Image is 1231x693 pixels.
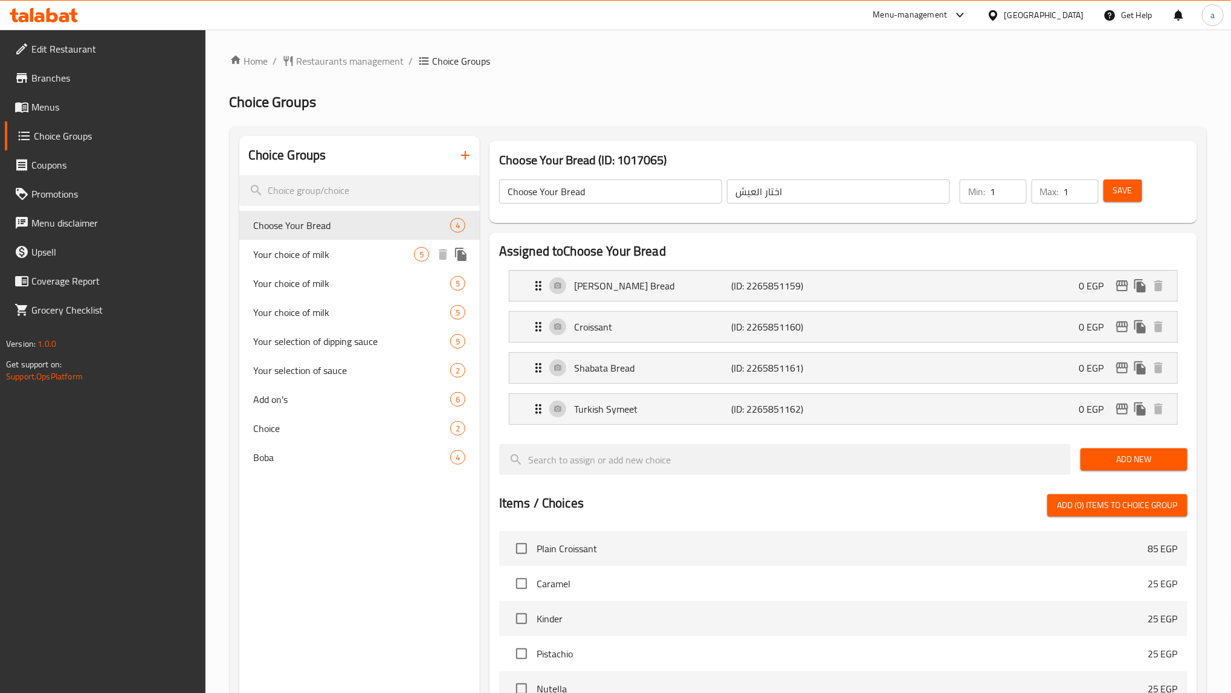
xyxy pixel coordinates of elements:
[509,353,1177,383] div: Expand
[509,571,534,596] span: Select choice
[574,279,731,293] p: [PERSON_NAME] Bread
[537,646,1148,661] span: Pistachio
[731,361,836,375] p: (ID: 2265851161)
[1004,8,1084,22] div: [GEOGRAPHIC_DATA]
[239,211,480,240] div: Choose Your Bread4
[31,71,196,85] span: Branches
[31,216,196,230] span: Menu disclaimer
[254,421,450,436] span: Choice
[254,363,450,378] span: Your selection of sauce
[1113,183,1132,198] span: Save
[537,611,1148,626] span: Kinder
[509,641,534,666] span: Select choice
[1079,361,1113,375] p: 0 EGP
[451,423,465,434] span: 2
[6,336,36,352] span: Version:
[1090,452,1178,467] span: Add New
[731,402,836,416] p: (ID: 2265851162)
[239,175,480,206] input: search
[239,327,480,356] div: Your selection of dipping sauce5
[451,336,465,347] span: 5
[254,247,414,262] span: Your choice of milk
[414,247,429,262] div: Choices
[499,150,1187,170] h3: Choose Your Bread (ID: 1017065)
[452,245,470,263] button: duplicate
[5,121,205,150] a: Choice Groups
[451,394,465,405] span: 6
[499,444,1071,475] input: search
[239,443,480,472] div: Boba4
[509,606,534,631] span: Select choice
[239,240,480,269] div: Your choice of milk5deleteduplicate
[574,320,731,334] p: Croissant
[1148,646,1178,661] p: 25 EGP
[499,306,1187,347] li: Expand
[239,385,480,414] div: Add on's6
[5,266,205,295] a: Coverage Report
[1131,400,1149,418] button: duplicate
[1079,320,1113,334] p: 0 EGP
[254,276,450,291] span: Your choice of milk
[239,356,480,385] div: Your selection of sauce2
[450,392,465,407] div: Choices
[5,34,205,63] a: Edit Restaurant
[1079,402,1113,416] p: 0 EGP
[450,363,465,378] div: Choices
[1057,498,1178,513] span: Add (0) items to choice group
[1131,277,1149,295] button: duplicate
[1149,318,1168,336] button: delete
[968,184,985,199] p: Min:
[450,450,465,465] div: Choices
[239,269,480,298] div: Your choice of milk5
[450,305,465,320] div: Choices
[574,361,731,375] p: Shabata Bread
[415,249,428,260] span: 5
[37,336,56,352] span: 1.0.0
[31,42,196,56] span: Edit Restaurant
[5,295,205,324] a: Grocery Checklist
[1148,541,1178,556] p: 85 EGP
[1113,359,1131,377] button: edit
[574,402,731,416] p: Turkish Symeet
[31,187,196,201] span: Promotions
[5,63,205,92] a: Branches
[409,54,413,68] li: /
[5,92,205,121] a: Menus
[31,100,196,114] span: Menus
[499,265,1187,306] li: Expand
[254,218,450,233] span: Choose Your Bread
[254,334,450,349] span: Your selection of dipping sauce
[450,276,465,291] div: Choices
[451,307,465,318] span: 5
[31,303,196,317] span: Grocery Checklist
[509,271,1177,301] div: Expand
[230,88,317,115] span: Choice Groups
[297,54,404,68] span: Restaurants management
[537,576,1148,591] span: Caramel
[509,312,1177,342] div: Expand
[1149,359,1168,377] button: delete
[1040,184,1059,199] p: Max:
[499,347,1187,388] li: Expand
[499,242,1187,260] h2: Assigned to Choose Your Bread
[509,394,1177,424] div: Expand
[6,356,62,372] span: Get support on:
[282,54,404,68] a: Restaurants management
[249,146,326,164] h2: Choice Groups
[239,414,480,443] div: Choice2
[254,305,450,320] span: Your choice of milk
[451,452,465,463] span: 4
[34,129,196,143] span: Choice Groups
[1079,279,1113,293] p: 0 EGP
[254,450,450,465] span: Boba
[1131,359,1149,377] button: duplicate
[1148,576,1178,591] p: 25 EGP
[1148,611,1178,626] p: 25 EGP
[433,54,491,68] span: Choice Groups
[5,179,205,208] a: Promotions
[450,334,465,349] div: Choices
[31,158,196,172] span: Coupons
[1113,318,1131,336] button: edit
[434,245,452,263] button: delete
[1149,400,1168,418] button: delete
